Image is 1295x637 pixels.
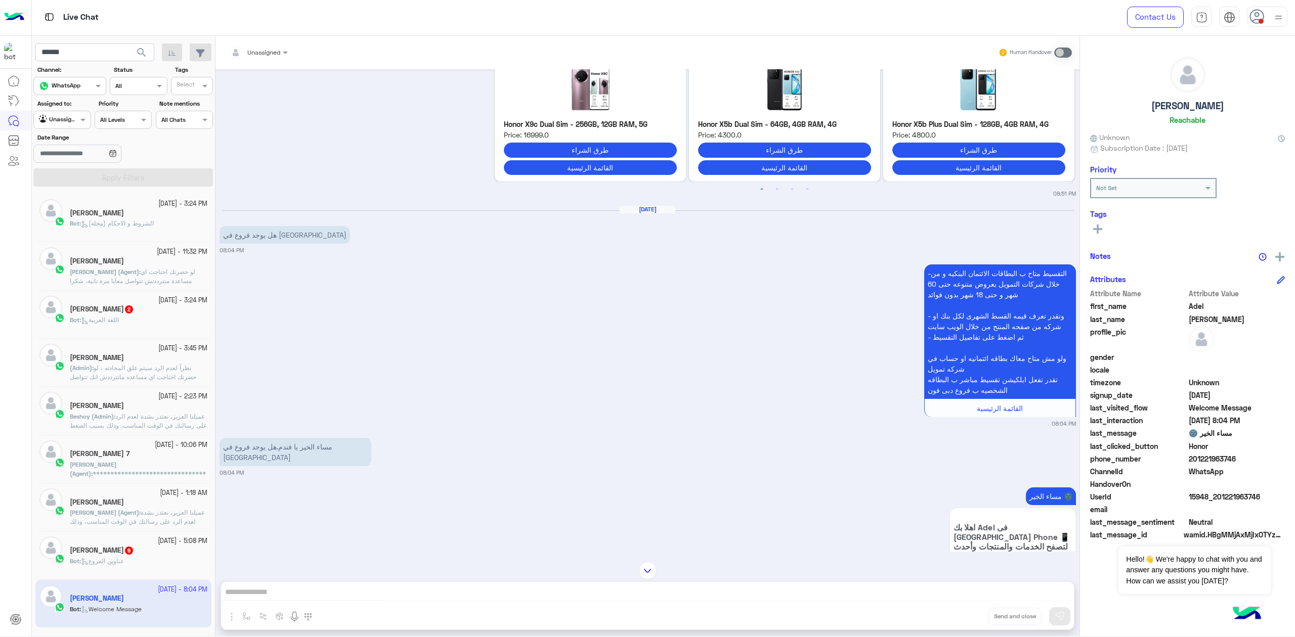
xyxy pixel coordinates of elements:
span: 2025-09-01T17:04:41.321Z [1189,415,1285,426]
button: Send and close [988,608,1042,625]
span: [PERSON_NAME] (Agent) [70,509,139,516]
span: last_name [1090,314,1187,325]
button: القائمة الرئيسية [892,160,1065,175]
img: Logo [4,7,24,28]
img: profile [1272,11,1285,24]
a: tab [1191,7,1212,28]
button: القائمة الرئيسية [698,160,871,175]
span: null [1189,365,1285,375]
small: [DATE] - 10:06 PM [155,440,207,450]
label: Tags [175,65,212,74]
span: 15948_201221963746 [1189,491,1285,502]
span: 9 [125,547,133,555]
small: 08:51 PM [1053,190,1076,198]
span: Unknown [1090,132,1130,143]
span: last_clicked_button [1090,441,1187,451]
h5: Adel Wahdan [70,353,124,362]
span: Beshoy (Admin) [70,413,114,420]
button: search [129,43,154,65]
img: WhatsApp [55,216,65,226]
h5: Ahmed Adel Wahdan [70,257,124,265]
label: Date Range [37,133,151,142]
button: 2 of 2 [772,185,782,195]
span: Subscription Date : [DATE] [1100,143,1188,153]
span: Attribute Name [1090,288,1187,299]
small: [DATE] - 3:24 PM [158,296,207,305]
span: Unassigned [247,49,280,56]
span: [PERSON_NAME] (Agent) [70,461,116,477]
small: 08:04 PM [1052,420,1076,428]
span: ChannelId [1090,466,1187,477]
span: UserId [1090,491,1187,502]
span: null [1189,504,1285,515]
h6: Priority [1090,165,1116,174]
button: 3 of 2 [787,185,797,195]
h5: Adel Wahib [70,546,134,555]
button: 1 of 2 [757,185,767,195]
img: defaultAdmin.png [1189,327,1214,352]
span: Bot [70,557,79,565]
img: add [1275,252,1284,261]
img: tab [43,11,56,23]
span: الشروط و الاحكام (مجلة) [81,219,154,227]
span: gender [1090,352,1187,362]
img: tab [1224,12,1235,23]
label: Assigned to: [37,99,90,108]
label: Channel: [37,65,105,74]
span: search [136,47,148,59]
b: : [70,557,81,565]
span: timezone [1090,377,1187,388]
img: WhatsApp [55,554,65,564]
img: WhatsApp [55,506,65,516]
span: [PERSON_NAME] (Agent) [70,268,139,276]
img: defaultAdmin.png [39,536,62,559]
button: طرق الشراء [892,143,1065,157]
span: عناوين الفروع [81,557,124,565]
h6: Reachable [1170,115,1205,124]
span: last_message_sentiment [1090,517,1187,527]
p: Live Chat [63,11,99,24]
span: last_message [1090,428,1187,438]
h5: Ahmed Adel Wahab [70,209,124,217]
img: WhatsApp [55,313,65,323]
p: 1/9/2025, 8:04 PM [1026,487,1076,505]
span: Honor [1189,441,1285,451]
b: : [70,268,141,276]
div: Select [175,80,195,92]
b: : [70,316,81,324]
button: 4 of 2 [802,185,812,195]
h5: Adel Waleed 7 [70,449,129,458]
span: william [1189,314,1285,325]
span: 2 [125,305,133,313]
span: القائمة الرئيسية [977,404,1023,413]
span: مساء الخير 🌚 [1189,428,1285,438]
span: اهلا بك Adel فى [GEOGRAPHIC_DATA] Phone 📱 لتصفح الخدمات والمنتجات وأحدث العروض لدى دبى فون برجاء ... [954,522,1072,570]
img: WhatsApp [55,458,65,468]
img: WhatsApp [55,409,65,419]
h5: Adel Wasfy [70,498,124,507]
span: Adel [1189,301,1285,311]
img: hulul-logo.png [1229,597,1265,632]
small: [DATE] - 2:23 PM [158,392,207,401]
img: defaultAdmin.png [39,392,62,415]
b: : [70,219,81,227]
p: Honor X5b Dual Sim - 64GB, 4GB RAM, 4G [698,119,871,129]
span: نظراً لعدم الرد سيتم غلق المحادثه ، لو حضرتك احتاجت اي مساعده ماتترددش انك تتواصل معانا مره تانيه... [70,364,206,444]
img: notes [1259,253,1267,261]
h6: Tags [1090,209,1285,218]
img: WhatsApp [55,264,65,275]
b: : [70,413,115,420]
span: Price: 4300.0 [698,129,871,140]
b: : [70,509,141,516]
a: Contact Us [1127,7,1184,28]
small: Human Handover [1010,49,1052,57]
p: Honor X9c Dual Sim - 256GB, 12GB RAM, 5G [504,119,677,129]
span: Unknown [1189,377,1285,388]
label: Status [114,65,166,74]
span: Price: 16999.0 [504,129,677,140]
p: 1/9/2025, 8:04 PM [220,226,350,244]
span: locale [1090,365,1187,375]
span: signup_date [1090,390,1187,400]
img: scroll [639,562,657,579]
span: last_visited_flow [1090,402,1187,413]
